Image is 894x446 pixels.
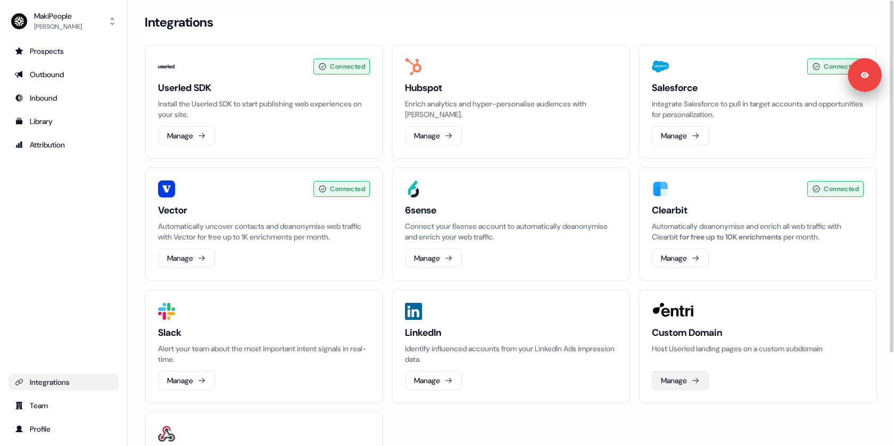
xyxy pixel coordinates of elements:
h3: Vector [158,204,370,217]
p: Alert your team about the most important intent signals in real-time. [158,343,370,365]
p: Install the Userled SDK to start publishing web experiences on your site. [158,98,370,120]
button: Manage [158,249,215,268]
span: Connected [330,61,365,72]
div: Integrations [15,377,112,387]
div: Prospects [15,46,112,56]
div: Inbound [15,93,112,103]
a: Go to Inbound [9,89,119,106]
button: Manage [405,126,462,145]
h3: 6sense [405,204,617,217]
h3: Salesforce [652,81,864,94]
div: Team [15,400,112,411]
span: Connected [824,184,859,194]
button: MakiPeople[PERSON_NAME] [9,9,119,34]
h3: Slack [158,326,370,339]
h3: Custom Domain [652,326,864,339]
a: Go to profile [9,420,119,437]
p: Identify influenced accounts from your LinkedIn Ads impression data. [405,343,617,365]
button: Manage [652,126,709,145]
div: MakiPeople [34,11,82,21]
div: Automatically deanonymise and enrich all web traffic with Clearbit per month. [652,221,864,242]
a: Go to team [9,397,119,414]
div: Attribution [15,139,112,150]
a: Go to attribution [9,136,119,153]
a: Go to integrations [9,374,119,391]
div: Library [15,116,112,127]
div: Outbound [15,69,112,80]
h3: Clearbit [652,204,864,217]
a: Go to outbound experience [9,66,119,83]
p: Host Userled landing pages on a custom subdomain [652,343,864,354]
h3: LinkedIn [405,326,617,339]
p: Integrate Salesforce to pull in target accounts and opportunities for personalization. [652,98,864,120]
button: Manage [652,249,709,268]
h3: Integrations [145,14,213,30]
button: Manage [405,249,462,268]
p: Enrich analytics and hyper-personalise audiences with [PERSON_NAME]. [405,98,617,120]
span: for free up to 10K enrichments [680,232,782,242]
button: Manage [158,371,215,390]
h3: Hubspot [405,81,617,94]
div: [PERSON_NAME] [34,21,82,32]
span: Connected [330,184,365,194]
p: Automatically uncover contacts and deanonymise web traffic with Vector for free up to 1K enrichme... [158,221,370,242]
button: Manage [652,371,709,390]
p: Connect your 6sense account to automatically deanonymise and enrich your web traffic. [405,221,617,242]
button: Manage [405,371,462,390]
h3: Userled SDK [158,81,370,94]
div: Profile [15,424,112,434]
button: Manage [158,126,215,145]
span: Connected [824,61,859,72]
img: Vector image [158,180,175,197]
a: Go to templates [9,113,119,130]
a: Go to prospects [9,43,119,60]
